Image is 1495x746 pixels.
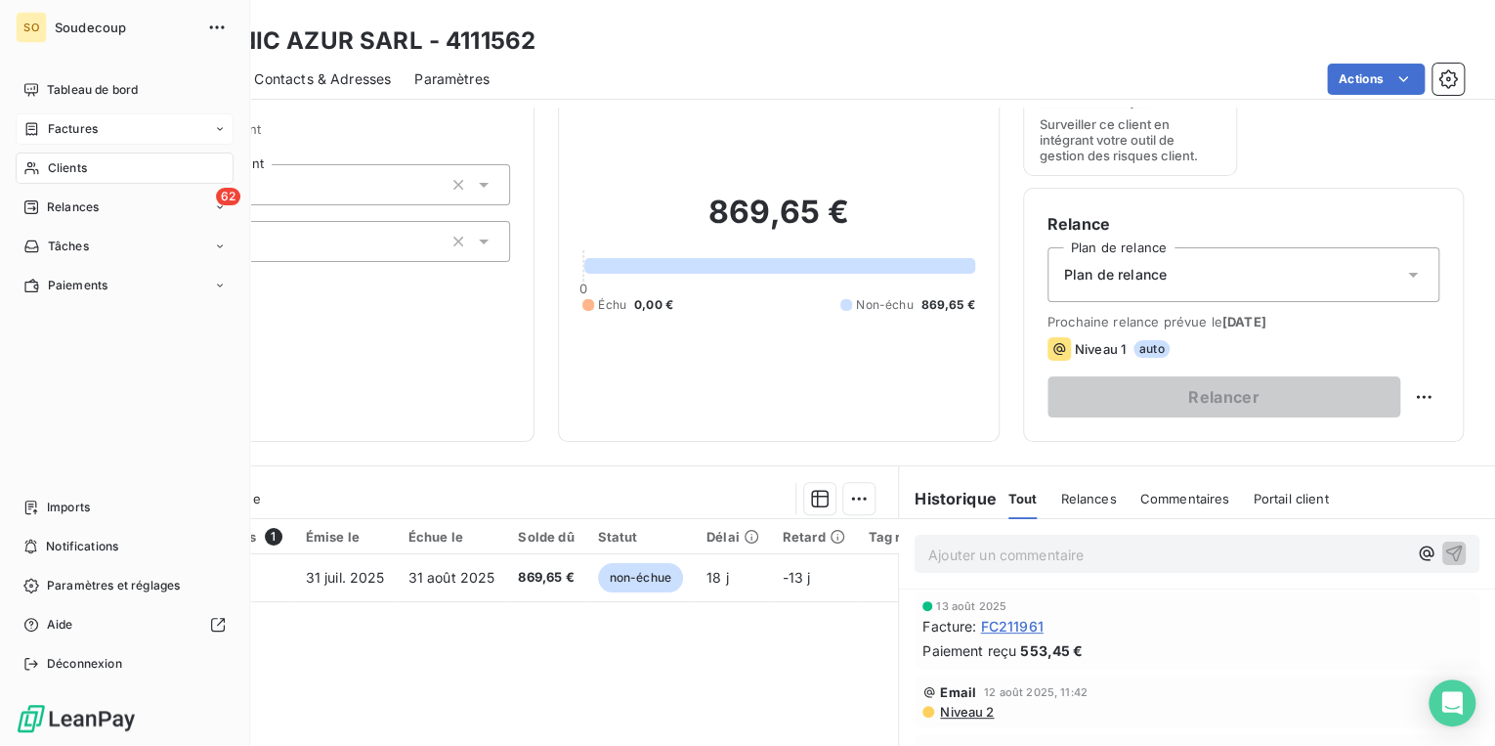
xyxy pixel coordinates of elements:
a: Aide [16,609,234,640]
div: Open Intercom Messenger [1429,680,1475,726]
span: Factures [48,120,98,138]
div: SO [16,12,47,43]
img: Logo LeanPay [16,703,137,734]
span: 18 j [706,569,729,586]
span: Niveau 2 [938,704,994,720]
span: 62 [216,188,240,205]
h2: 869,65 € [582,193,974,251]
div: Solde dû [518,529,574,545]
span: Contacts & Adresses [254,69,391,89]
a: Imports [16,492,234,523]
span: auto [1133,340,1171,358]
span: 0,00 € [634,296,673,314]
span: Prochaine relance prévue le [1047,314,1439,329]
span: Relances [47,198,99,216]
span: 13 août 2025 [936,600,1006,612]
span: 31 août 2025 [408,569,495,586]
a: Tâches [16,231,234,262]
span: Échu [598,296,626,314]
button: Gestion du risqueSurveiller ce client en intégrant votre outil de gestion des risques client. [1023,41,1238,176]
h6: Historique [899,487,997,510]
span: Tout [1008,491,1038,506]
span: Relances [1060,491,1116,506]
span: 31 juil. 2025 [306,569,385,586]
span: Niveau 1 [1075,341,1126,357]
span: Paiement reçu [922,640,1016,661]
span: 869,65 € [518,568,574,588]
span: Portail client [1253,491,1328,506]
a: Paramètres et réglages [16,570,234,601]
span: 1 [265,528,282,546]
span: Plan de relance [1064,265,1167,285]
div: Tag relance [869,529,964,545]
span: Paramètres et réglages [47,577,180,594]
span: Notifications [46,538,118,555]
span: Email [940,684,976,700]
span: Tableau de bord [47,81,138,99]
span: 869,65 € [920,296,974,314]
a: Paiements [16,270,234,301]
span: Paiements [48,277,107,294]
span: Paramètres [414,69,490,89]
a: 62Relances [16,192,234,223]
h3: TECHNIC AZUR SARL - 4111562 [172,23,535,59]
div: Retard [783,529,845,545]
span: FC211961 [980,616,1043,636]
span: Imports [47,499,90,516]
span: Soudecoup [55,20,195,35]
span: [DATE] [1222,314,1266,329]
a: Clients [16,153,234,184]
div: Délai [706,529,759,545]
span: 0 [579,281,587,296]
a: Factures [16,113,234,145]
div: Échue le [408,529,495,545]
span: Commentaires [1139,491,1229,506]
h6: Relance [1047,212,1439,236]
span: -13 j [783,569,811,586]
button: Actions [1327,64,1425,95]
span: Propriétés Client [157,121,510,149]
span: Surveiller ce client en intégrant votre outil de gestion des risques client. [1040,116,1221,163]
span: Clients [48,159,87,177]
span: Non-échu [856,296,913,314]
button: Relancer [1047,376,1400,417]
span: Aide [47,616,73,634]
span: 12 août 2025, 11:42 [984,686,1088,698]
div: Statut [598,529,683,545]
span: 553,45 € [1020,640,1083,661]
span: Déconnexion [47,655,122,673]
div: Émise le [306,529,385,545]
span: Facture : [922,616,976,636]
a: Tableau de bord [16,74,234,106]
span: Tâches [48,238,89,255]
span: non-échue [598,563,683,592]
